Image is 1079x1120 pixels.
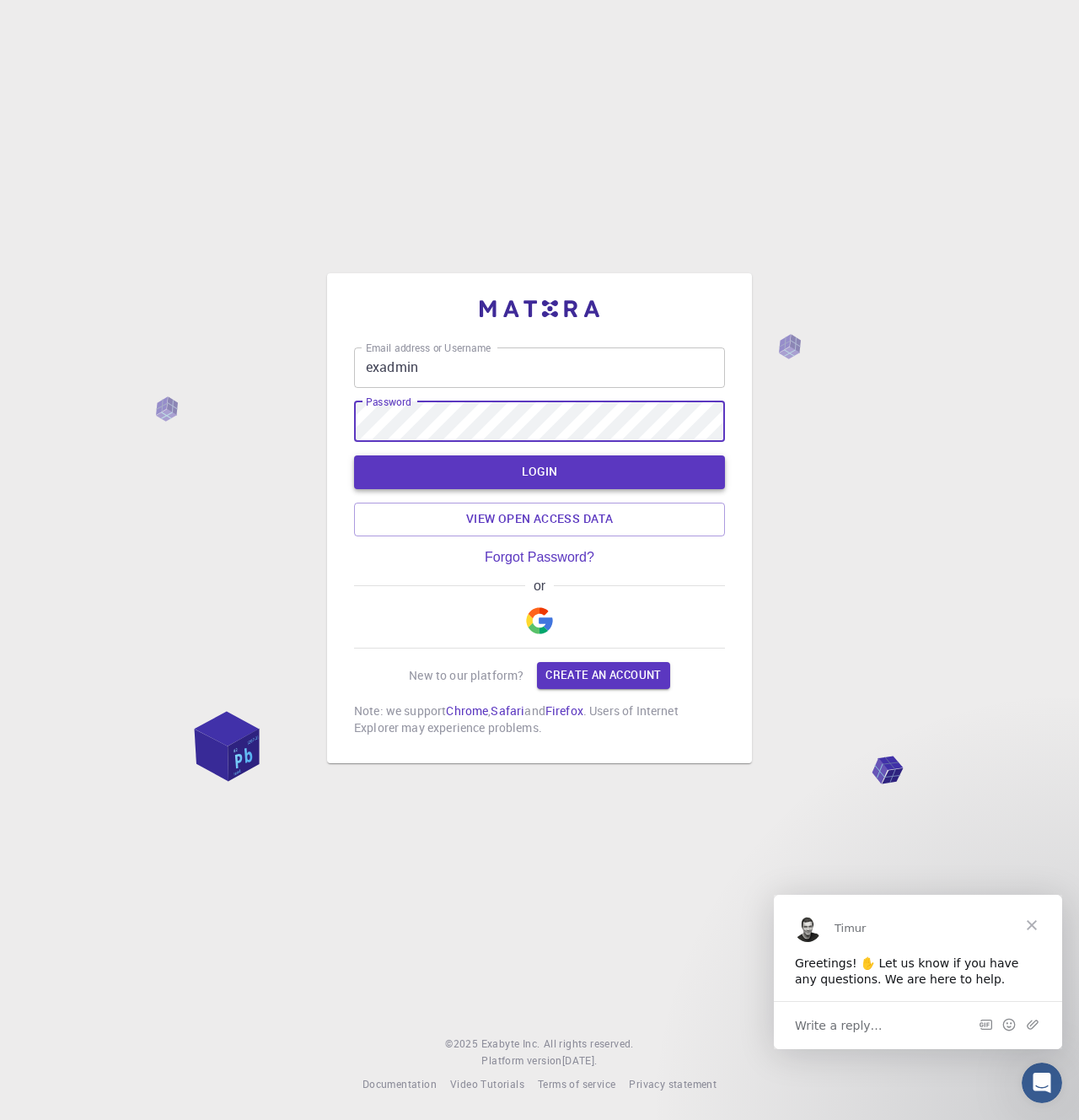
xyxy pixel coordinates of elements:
label: Email address or Username [366,341,491,355]
a: Create an account [537,662,669,689]
a: Terms of service [538,1076,615,1093]
button: LOGIN [354,455,725,489]
a: [DATE]. [562,1053,598,1069]
span: or [525,579,553,594]
a: View open access data [354,503,725,536]
span: © 2025 [445,1036,480,1053]
a: Firefox [545,703,583,719]
span: Video Tutorials [450,1077,524,1090]
a: Video Tutorials [450,1076,524,1093]
iframe: Intercom live chat message [774,895,1062,1049]
span: All rights reserved. [544,1036,634,1053]
span: Documentation [362,1077,437,1090]
span: Exabyte Inc. [481,1037,540,1050]
a: Privacy statement [629,1076,717,1093]
img: Google [526,607,553,634]
a: Chrome [446,703,488,719]
a: Exabyte Inc. [481,1036,540,1053]
span: Platform version [481,1053,561,1069]
a: Documentation [362,1076,437,1093]
p: New to our platform? [409,667,523,684]
span: [DATE] . [562,1053,598,1067]
span: Terms of service [538,1077,615,1090]
a: Forgot Password? [485,550,594,565]
span: Privacy statement [629,1077,717,1090]
iframe: Intercom live chat [1022,1063,1062,1103]
label: Password [366,395,411,409]
p: Note: we support , and . Users of Internet Explorer may experience problems. [354,703,725,736]
a: Safari [491,703,524,719]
